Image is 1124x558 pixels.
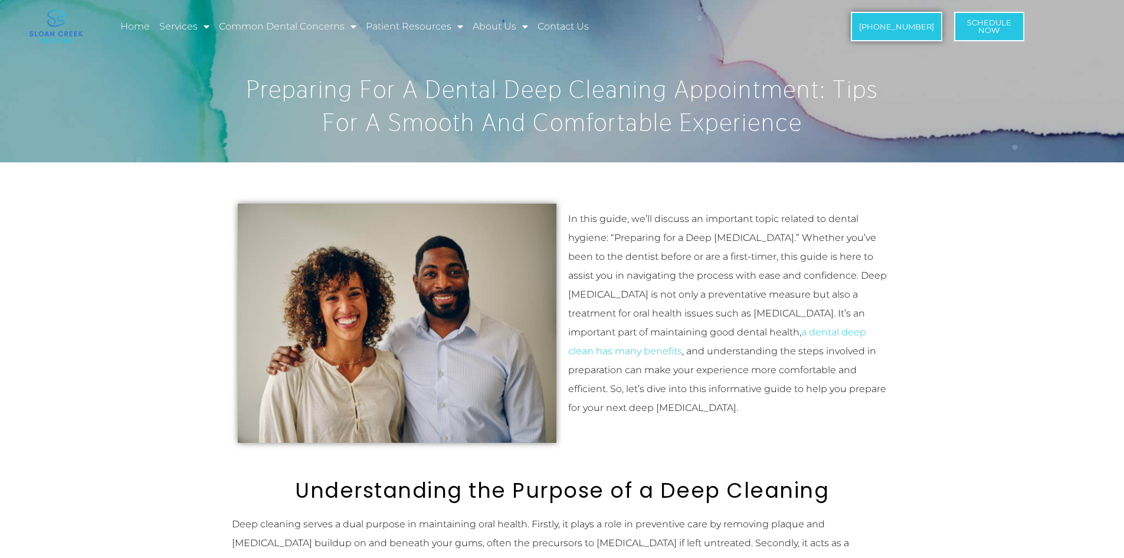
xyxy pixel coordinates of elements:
a: [PHONE_NUMBER] [851,12,942,41]
a: About Us [471,13,530,40]
img: logo [30,10,83,43]
p: In this guide, we’ll discuss an important topic related to dental hygiene: “Preparing for a Deep ... [568,210,887,417]
a: Patient Resources [364,13,465,40]
a: Contact Us [536,13,591,40]
a: Home [119,13,152,40]
nav: Menu [119,13,774,40]
a: Common Dental Concerns [217,13,358,40]
a: Services [158,13,211,40]
h1: Preparing For A Dental Deep Cleaning Appointment: Tips For A Smooth And Comfortable Experience [232,73,893,139]
span: [PHONE_NUMBER] [859,23,934,31]
a: ScheduleNow [954,12,1024,41]
span: Schedule Now [967,19,1011,34]
h2: Understanding the Purpose of a Deep Cleaning [232,478,893,503]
